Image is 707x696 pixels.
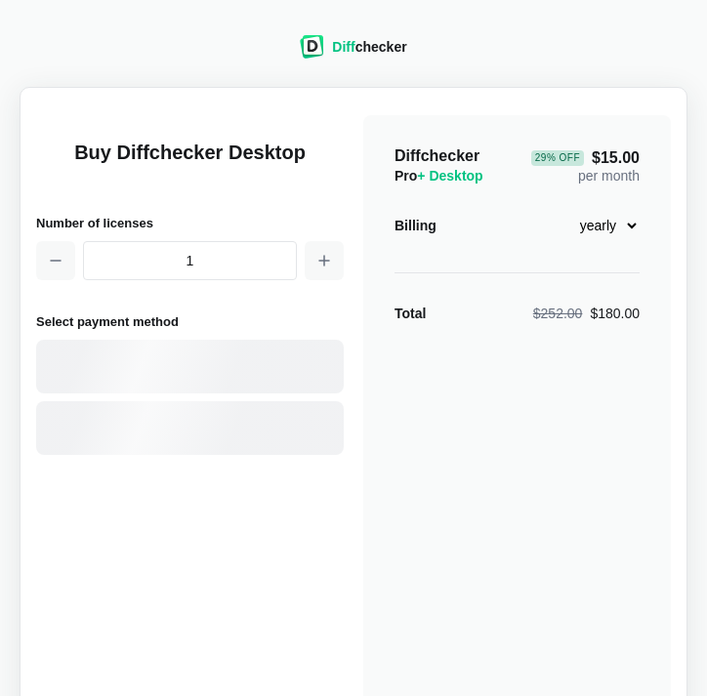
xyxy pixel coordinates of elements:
[395,147,479,164] span: Diffchecker
[417,168,482,184] span: + Desktop
[533,306,583,321] span: $252.00
[531,150,584,166] div: 29 % Off
[395,168,483,184] span: Pro
[531,150,640,166] span: $15.00
[332,37,406,57] div: checker
[395,216,437,235] div: Billing
[395,306,426,321] strong: Total
[36,311,344,332] h2: Select payment method
[531,146,640,185] div: per month
[300,46,406,61] a: Diffchecker logoDiffchecker
[332,39,354,55] span: Diff
[36,213,344,233] h2: Number of licenses
[533,304,640,323] div: $180.00
[36,139,344,189] h1: Buy Diffchecker Desktop
[83,241,297,280] input: 1
[300,35,324,59] img: Diffchecker logo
